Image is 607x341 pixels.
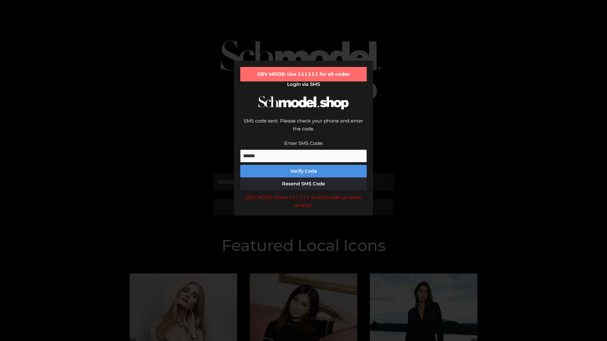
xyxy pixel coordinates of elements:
img: Schmodel Logo [256,90,351,115]
label: Enter SMS Code: [284,140,323,146]
button: Verify Code [240,165,367,177]
div: SMS code sent. Please check your phone and enter the code. [240,117,367,139]
div: DEV MODE: Enter 111111 as SMS code (or leave empty). [240,193,367,209]
h2: Login via SMS [240,81,367,87]
button: Resend SMS Code [240,177,367,190]
div: DEV MODE: Use 111111 for all codes [240,67,367,81]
